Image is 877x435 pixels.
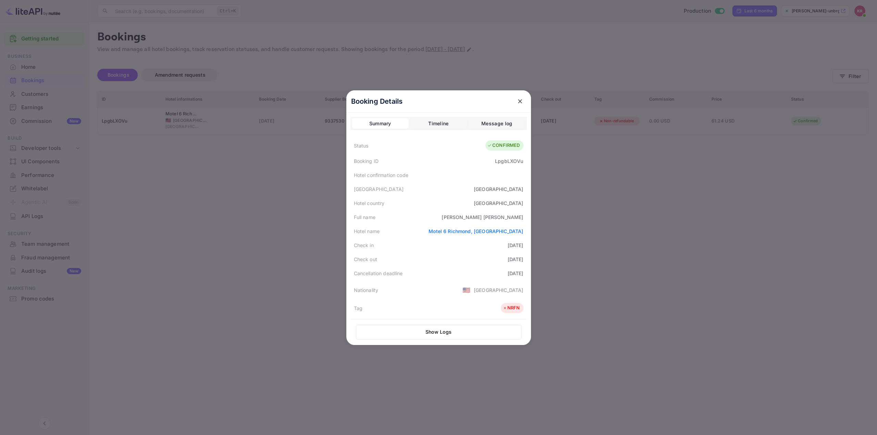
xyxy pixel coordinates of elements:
[354,305,362,312] div: Tag
[495,157,523,165] div: LpgbLXOVu
[354,142,369,149] div: Status
[429,228,523,234] a: Motel 6 Richmond, [GEOGRAPHIC_DATA]
[354,228,380,235] div: Hotel name
[354,171,408,179] div: Hotel confirmation code
[481,119,512,128] div: Message log
[474,286,523,294] div: [GEOGRAPHIC_DATA]
[354,270,403,277] div: Cancellation deadline
[356,325,521,340] button: Show Logs
[462,284,470,296] span: United States
[354,286,379,294] div: Nationality
[474,200,523,207] div: [GEOGRAPHIC_DATA]
[410,118,467,129] button: Timeline
[508,270,523,277] div: [DATE]
[468,118,525,129] button: Message log
[354,214,375,221] div: Full name
[354,200,385,207] div: Hotel country
[354,256,377,263] div: Check out
[503,305,520,311] div: NRFN
[351,96,403,106] p: Booking Details
[442,214,523,221] div: [PERSON_NAME] [PERSON_NAME]
[352,118,409,129] button: Summary
[514,95,526,107] button: close
[354,242,374,249] div: Check in
[508,242,523,249] div: [DATE]
[428,119,448,128] div: Timeline
[508,256,523,263] div: [DATE]
[474,185,523,193] div: [GEOGRAPHIC_DATA]
[354,157,379,165] div: Booking ID
[354,185,404,193] div: [GEOGRAPHIC_DATA]
[369,119,391,128] div: Summary
[487,142,520,149] div: CONFIRMED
